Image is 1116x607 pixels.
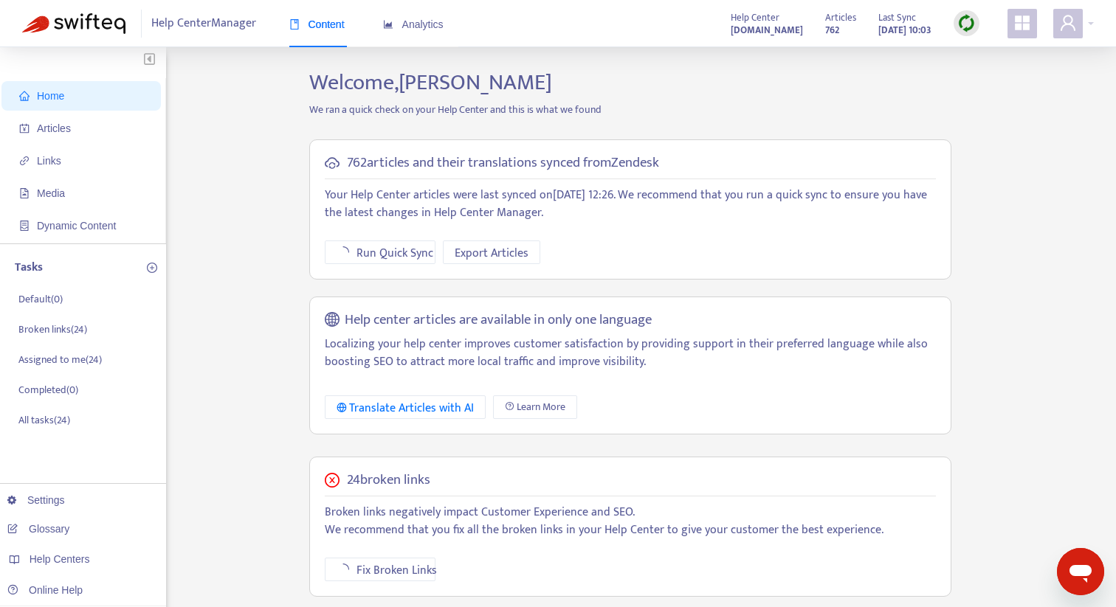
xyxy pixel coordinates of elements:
[878,22,931,38] strong: [DATE] 10:03
[325,504,936,539] p: Broken links negatively impact Customer Experience and SEO. We recommend that you fix all the bro...
[19,123,30,133] span: account-book
[1059,14,1077,32] span: user
[731,10,779,26] span: Help Center
[347,472,430,489] h5: 24 broken links
[325,473,340,488] span: close-circle
[37,122,71,134] span: Articles
[731,22,803,38] strong: [DOMAIN_NAME]
[19,221,30,231] span: container
[18,322,87,337] p: Broken links ( 24 )
[825,22,839,38] strong: 762
[15,259,43,277] p: Tasks
[289,18,345,30] span: Content
[825,10,856,26] span: Articles
[19,91,30,101] span: home
[455,244,528,263] span: Export Articles
[325,156,340,170] span: cloud-sync
[345,312,652,329] h5: Help center articles are available in only one language
[325,336,936,371] p: Localizing your help center improves customer satisfaction by providing support in their preferre...
[22,13,125,34] img: Swifteq
[325,395,486,419] button: Translate Articles with AI
[1013,14,1031,32] span: appstore
[18,382,78,398] p: Completed ( 0 )
[325,240,435,264] button: Run Quick Sync
[337,246,351,260] span: loading
[325,312,340,329] span: global
[731,21,803,38] a: [DOMAIN_NAME]
[37,220,116,232] span: Dynamic Content
[7,523,69,535] a: Glossary
[337,399,475,417] div: Translate Articles with AI
[493,395,577,419] a: Learn More
[37,155,61,167] span: Links
[7,494,65,506] a: Settings
[325,187,936,222] p: Your Help Center articles were last synced on [DATE] 12:26 . We recommend that you run a quick sy...
[147,263,157,273] span: plus-circle
[19,188,30,198] span: file-image
[309,64,552,101] span: Welcome, [PERSON_NAME]
[957,14,976,32] img: sync.dc5367851b00ba804db3.png
[356,561,437,580] span: Fix Broken Links
[18,412,70,428] p: All tasks ( 24 )
[37,90,64,102] span: Home
[325,558,435,581] button: Fix Broken Links
[289,19,300,30] span: book
[383,18,444,30] span: Analytics
[298,102,962,117] p: We ran a quick check on your Help Center and this is what we found
[347,155,659,172] h5: 762 articles and their translations synced from Zendesk
[7,584,83,596] a: Online Help
[878,10,916,26] span: Last Sync
[18,291,63,307] p: Default ( 0 )
[151,10,256,38] span: Help Center Manager
[19,156,30,166] span: link
[18,352,102,367] p: Assigned to me ( 24 )
[37,187,65,199] span: Media
[337,563,351,577] span: loading
[1057,548,1104,595] iframe: Button to launch messaging window
[383,19,393,30] span: area-chart
[443,240,540,264] button: Export Articles
[517,399,565,415] span: Learn More
[30,553,90,565] span: Help Centers
[356,244,433,263] span: Run Quick Sync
